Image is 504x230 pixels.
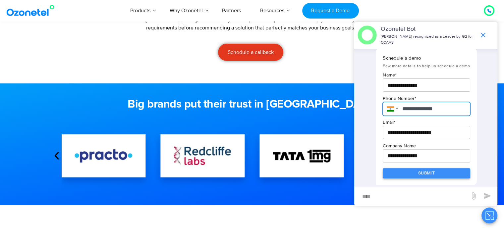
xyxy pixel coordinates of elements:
p: Phone Number * [383,95,470,102]
button: Close chat [481,207,497,223]
img: TATA_1mg_Logo.svg [273,150,330,162]
a: Request a Demo [302,3,359,19]
img: header [358,25,377,45]
div: 15 / 16 [160,134,245,177]
div: India: + 91 [383,102,400,116]
img: Practo-logo [75,149,133,162]
img: redcliff [174,145,231,167]
p: [PERSON_NAME] recognized as a Leader by G2 for CCAAS [381,34,476,46]
p: Name * [383,71,470,78]
a: Schedule a callback [218,44,283,61]
h2: Big brands put their trust in [GEOGRAPHIC_DATA] [52,98,453,111]
button: Submit [383,168,470,178]
p: Schedule a demo [383,55,470,62]
p: Company Name [383,142,470,149]
div: 16 / 16 [259,134,344,177]
span: end chat or minimize [476,28,490,42]
span: Schedule a callback [228,50,274,55]
span: Few more details to help us schedule a demo [383,64,470,69]
div: new-msg-input [358,191,466,203]
div: 14 / 16 [62,134,146,177]
p: At [GEOGRAPHIC_DATA], we connect you with product experts who will deeply understand your require... [133,16,368,32]
p: Email * [383,119,470,126]
div: Image Carousel [62,121,443,191]
p: Ozonetel Bot [381,25,476,34]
